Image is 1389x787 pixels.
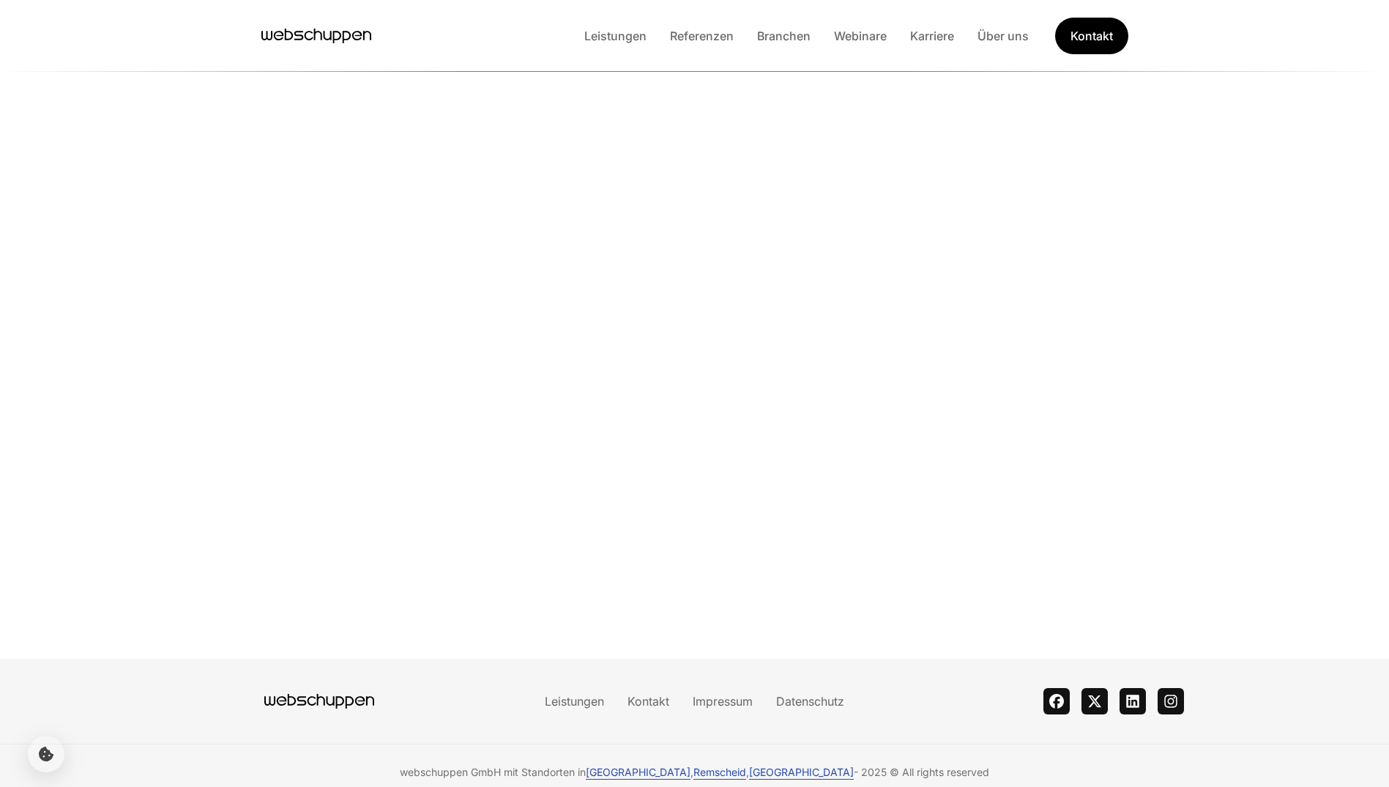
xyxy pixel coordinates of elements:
[693,766,746,778] a: Remscheid
[28,736,64,772] button: Cookie-Einstellungen öffnen
[898,29,966,43] a: Karriere
[1120,688,1146,714] a: linkedin
[658,29,745,43] a: Referenzen
[586,766,690,778] a: [GEOGRAPHIC_DATA]
[745,29,822,43] a: Branchen
[966,29,1040,43] a: Über uns
[400,765,858,780] span: webschuppen GmbH mit Standorten in , , -
[261,25,371,47] a: Hauptseite besuchen
[749,766,854,778] a: [GEOGRAPHIC_DATA]
[1081,688,1108,714] a: twitter
[861,765,989,780] span: 2025 © All rights reserved
[1158,688,1184,714] a: instagram
[1043,688,1070,714] a: facebook
[573,29,658,43] a: Leistungen
[1055,18,1128,54] a: Get Started
[822,29,898,43] a: Webinare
